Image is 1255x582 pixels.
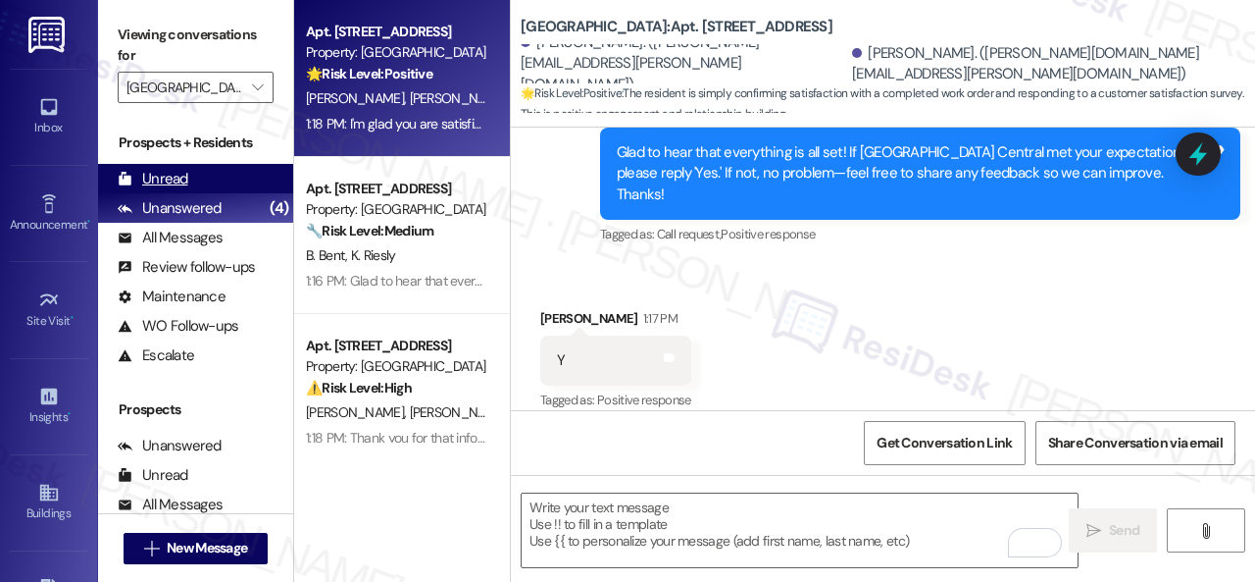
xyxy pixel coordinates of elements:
[124,533,269,564] button: New Message
[306,429,713,447] div: 1:18 PM: Thank you for that information. We appreciate it. Enjoy your day!
[10,284,88,337] a: Site Visit •
[521,83,1255,126] span: : The resident is simply confirming satisfaction with a completed work order and responding to a ...
[410,403,514,421] span: [PERSON_NAME]
[306,199,487,220] div: Property: [GEOGRAPHIC_DATA]
[306,379,412,397] strong: ⚠️ Risk Level: High
[28,17,69,53] img: ResiDesk Logo
[68,407,71,421] span: •
[600,220,1240,248] div: Tagged as:
[98,399,293,420] div: Prospects
[1086,523,1101,539] i: 
[1035,421,1235,465] button: Share Conversation via email
[118,257,255,278] div: Review follow-ups
[306,89,410,107] span: [PERSON_NAME]
[1048,433,1223,453] span: Share Conversation via email
[98,132,293,153] div: Prospects + Residents
[306,356,487,377] div: Property: [GEOGRAPHIC_DATA]
[118,20,274,72] label: Viewing conversations for
[1069,508,1157,553] button: Send
[877,433,1012,453] span: Get Conversation Link
[118,228,223,248] div: All Messages
[87,215,90,229] span: •
[540,386,691,414] div: Tagged as:
[521,32,847,95] div: [PERSON_NAME]. ([PERSON_NAME][EMAIL_ADDRESS][PERSON_NAME][DOMAIN_NAME])
[540,308,691,336] div: [PERSON_NAME]
[118,345,194,366] div: Escalate
[351,246,396,264] span: K. Riesly
[306,22,487,42] div: Apt. [STREET_ADDRESS]
[638,308,678,329] div: 1:17 PM
[864,421,1025,465] button: Get Conversation Link
[306,42,487,63] div: Property: [GEOGRAPHIC_DATA]
[1109,520,1139,541] span: Send
[657,226,722,242] span: Call request ,
[306,179,487,199] div: Apt. [STREET_ADDRESS]
[521,17,832,37] b: [GEOGRAPHIC_DATA]: Apt. [STREET_ADDRESS]
[167,538,247,558] span: New Message
[410,89,508,107] span: [PERSON_NAME]
[71,311,74,325] span: •
[10,380,88,433] a: Insights •
[118,198,222,219] div: Unanswered
[852,43,1240,85] div: [PERSON_NAME]. ([PERSON_NAME][DOMAIN_NAME][EMAIL_ADDRESS][PERSON_NAME][DOMAIN_NAME])
[306,65,432,82] strong: 🌟 Risk Level: Positive
[597,392,691,408] span: Positive response
[306,246,351,264] span: B. Bent
[126,72,242,103] input: All communities
[265,193,293,224] div: (4)
[118,436,222,456] div: Unanswered
[1198,523,1213,539] i: 
[252,79,263,95] i: 
[306,403,410,421] span: [PERSON_NAME]
[522,494,1078,567] textarea: To enrich screen reader interactions, please activate Accessibility in Grammarly extension settings
[306,222,433,239] strong: 🔧 Risk Level: Medium
[144,541,159,556] i: 
[617,142,1209,205] div: Glad to hear that everything is all set! If [GEOGRAPHIC_DATA] Central met your expectations, plea...
[557,350,565,371] div: Y
[10,476,88,529] a: Buildings
[118,287,226,307] div: Maintenance
[521,85,622,101] strong: 🌟 Risk Level: Positive
[118,495,223,515] div: All Messages
[10,90,88,143] a: Inbox
[118,169,188,189] div: Unread
[118,465,188,486] div: Unread
[721,226,815,242] span: Positive response
[306,336,487,356] div: Apt. [STREET_ADDRESS]
[118,316,238,337] div: WO Follow-ups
